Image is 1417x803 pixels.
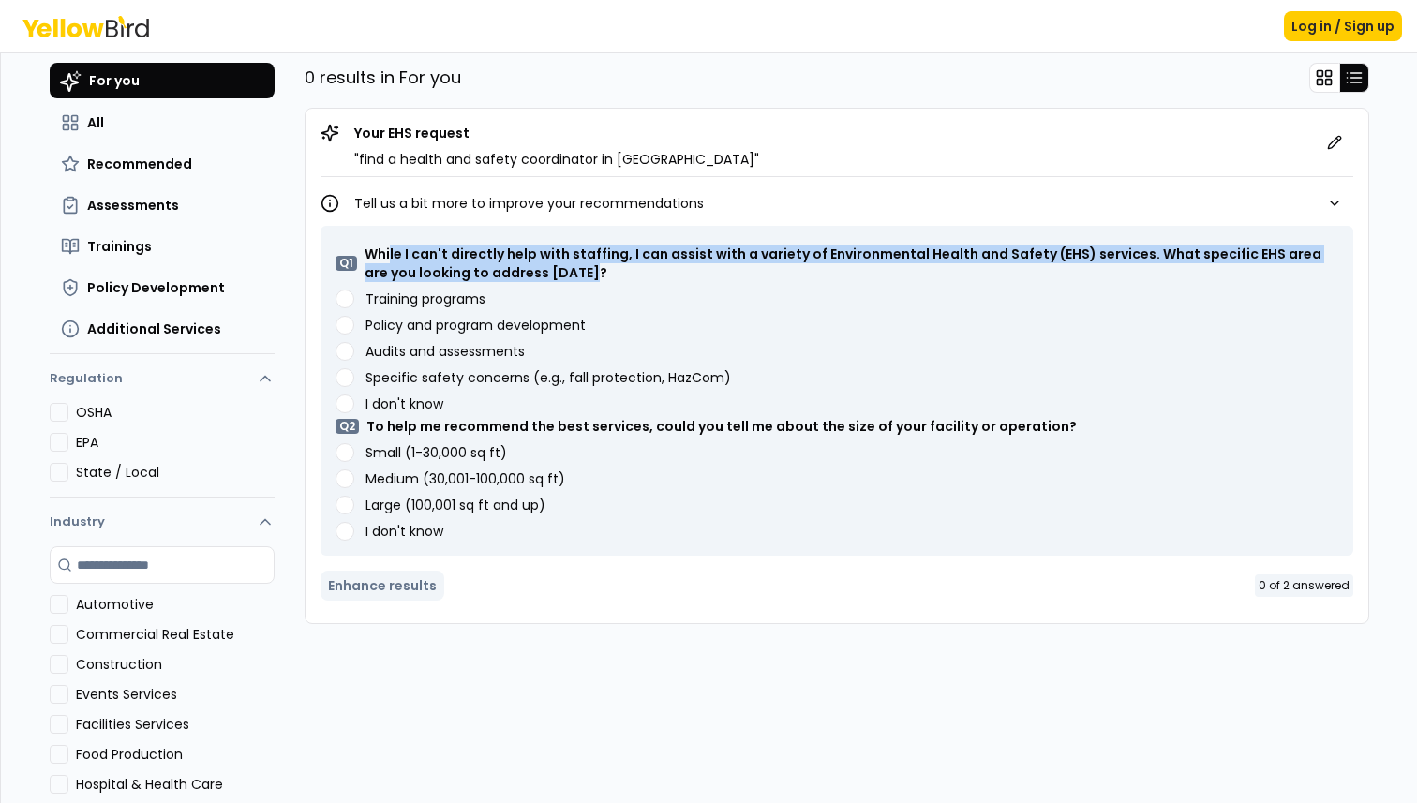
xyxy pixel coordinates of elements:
button: Additional Services [50,312,275,346]
label: EPA [76,433,275,452]
label: Construction [76,655,275,674]
label: Hospital & Health Care [76,775,275,794]
label: Commercial Real Estate [76,625,275,644]
label: Automotive [76,595,275,614]
button: Recommended [50,147,275,181]
button: All [50,106,275,140]
p: To help me recommend the best services, could you tell me about the size of your facility or oper... [366,417,1077,436]
div: Regulation [50,403,275,497]
button: Regulation [50,362,275,403]
p: Q 1 [336,256,357,271]
button: Policy Development [50,271,275,305]
label: Large (100,001 sq ft and up) [365,498,545,512]
label: Events Services [76,685,275,704]
label: Facilities Services [76,715,275,734]
button: Trainings [50,230,275,263]
span: Recommended [87,155,192,173]
label: Small (1-30,000 sq ft) [365,446,507,459]
label: Food Production [76,745,275,764]
span: All [87,113,104,132]
button: For you [50,63,275,98]
span: Additional Services [87,320,221,338]
div: 0 of 2 answered [1255,574,1353,597]
p: While I can't directly help with staffing, I can assist with a variety of Environmental Health an... [365,245,1338,282]
p: Tell us a bit more to improve your recommendations [354,194,704,213]
label: OSHA [76,403,275,422]
label: Audits and assessments [365,345,525,358]
p: Your EHS request [354,124,759,142]
label: I don't know [365,397,443,410]
label: I don't know [365,525,443,538]
p: Q 2 [336,419,359,434]
button: Log in / Sign up [1284,11,1402,41]
button: Assessments [50,188,275,222]
label: Specific safety concerns (e.g., fall protection, HazCom) [365,371,731,384]
span: Trainings [87,237,152,256]
p: " find a health and safety coordinator in [GEOGRAPHIC_DATA] " [354,150,759,169]
span: Assessments [87,196,179,215]
span: For you [89,71,140,90]
button: Industry [50,498,275,546]
label: Medium (30,001-100,000 sq ft) [365,472,565,485]
label: Training programs [365,292,485,305]
p: 0 results in For you [305,65,461,91]
label: Policy and program development [365,319,586,332]
span: Policy Development [87,278,225,297]
label: State / Local [76,463,275,482]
